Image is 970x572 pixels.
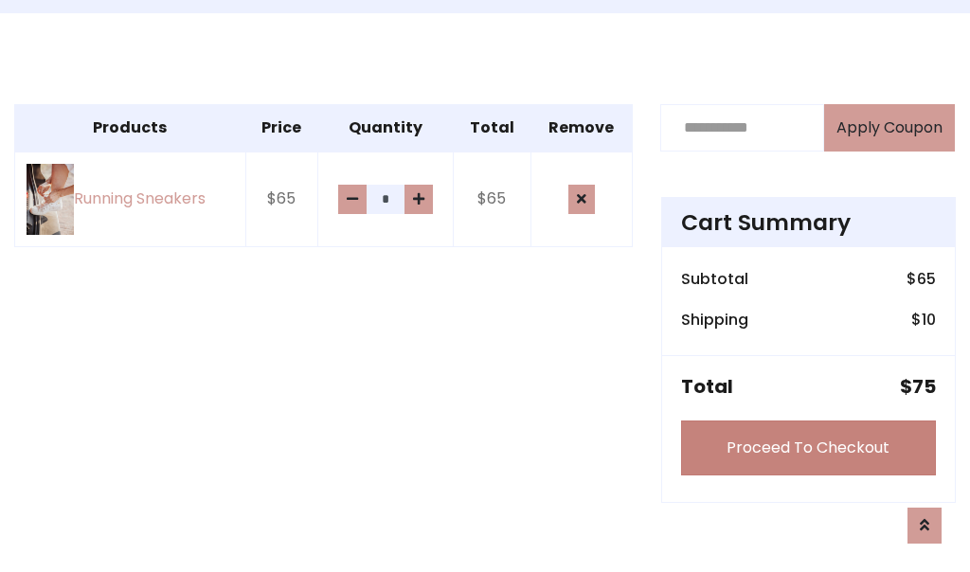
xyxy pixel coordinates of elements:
[907,270,936,288] h6: $
[681,209,936,236] h4: Cart Summary
[530,104,632,152] th: Remove
[917,268,936,290] span: 65
[27,164,234,235] a: Running Sneakers
[681,311,748,329] h6: Shipping
[911,311,936,329] h6: $
[681,420,936,475] a: Proceed To Checkout
[318,104,453,152] th: Quantity
[245,104,317,152] th: Price
[453,104,530,152] th: Total
[245,152,317,247] td: $65
[453,152,530,247] td: $65
[824,104,955,152] button: Apply Coupon
[15,104,246,152] th: Products
[922,309,936,331] span: 10
[912,373,936,400] span: 75
[681,375,733,398] h5: Total
[681,270,748,288] h6: Subtotal
[900,375,936,398] h5: $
